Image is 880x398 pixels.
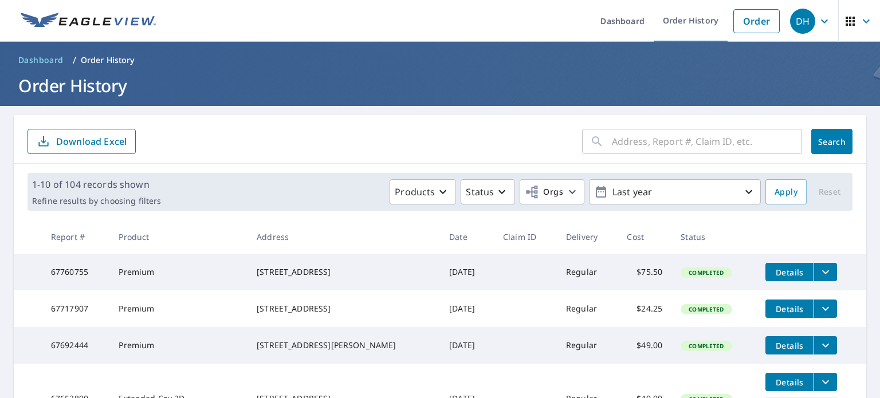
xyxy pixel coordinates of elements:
th: Report # [42,220,110,254]
span: Apply [775,185,797,199]
button: filesDropdownBtn-67717907 [814,300,837,318]
button: Download Excel [27,129,136,154]
span: Completed [682,269,730,277]
a: Order [733,9,780,33]
img: EV Logo [21,13,156,30]
p: Products [395,185,435,199]
span: Dashboard [18,54,64,66]
li: / [73,53,76,67]
button: Status [461,179,515,204]
td: $49.00 [618,327,671,364]
button: detailsBtn-67653800 [765,373,814,391]
td: [DATE] [440,290,494,327]
td: 67717907 [42,290,110,327]
td: 67692444 [42,327,110,364]
h1: Order History [14,74,866,97]
nav: breadcrumb [14,51,866,69]
td: Regular [557,254,618,290]
span: Details [772,304,807,314]
button: Orgs [520,179,584,204]
th: Claim ID [494,220,557,254]
input: Address, Report #, Claim ID, etc. [612,125,802,157]
span: Orgs [525,185,563,199]
td: Regular [557,327,618,364]
th: Address [247,220,440,254]
span: Details [772,340,807,351]
button: Apply [765,179,807,204]
p: Order History [81,54,135,66]
p: Download Excel [56,135,127,148]
span: Completed [682,342,730,350]
td: Premium [109,327,247,364]
button: Products [390,179,456,204]
td: [DATE] [440,254,494,290]
th: Cost [618,220,671,254]
span: Details [772,267,807,278]
span: Completed [682,305,730,313]
th: Status [671,220,756,254]
div: DH [790,9,815,34]
button: Search [811,129,852,154]
button: Last year [589,179,761,204]
div: [STREET_ADDRESS] [257,303,431,314]
div: [STREET_ADDRESS] [257,266,431,278]
p: Refine results by choosing filters [32,196,161,206]
td: $24.25 [618,290,671,327]
th: Product [109,220,247,254]
a: Dashboard [14,51,68,69]
span: Search [820,136,843,147]
td: $75.50 [618,254,671,290]
div: [STREET_ADDRESS][PERSON_NAME] [257,340,431,351]
td: Premium [109,254,247,290]
button: filesDropdownBtn-67692444 [814,336,837,354]
p: Last year [608,182,742,202]
th: Delivery [557,220,618,254]
button: detailsBtn-67717907 [765,300,814,318]
td: Premium [109,290,247,327]
th: Date [440,220,494,254]
button: detailsBtn-67692444 [765,336,814,354]
td: Regular [557,290,618,327]
td: 67760755 [42,254,110,290]
span: Details [772,377,807,388]
button: filesDropdownBtn-67760755 [814,263,837,281]
button: detailsBtn-67760755 [765,263,814,281]
button: filesDropdownBtn-67653800 [814,373,837,391]
p: 1-10 of 104 records shown [32,178,161,191]
td: [DATE] [440,327,494,364]
p: Status [466,185,494,199]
